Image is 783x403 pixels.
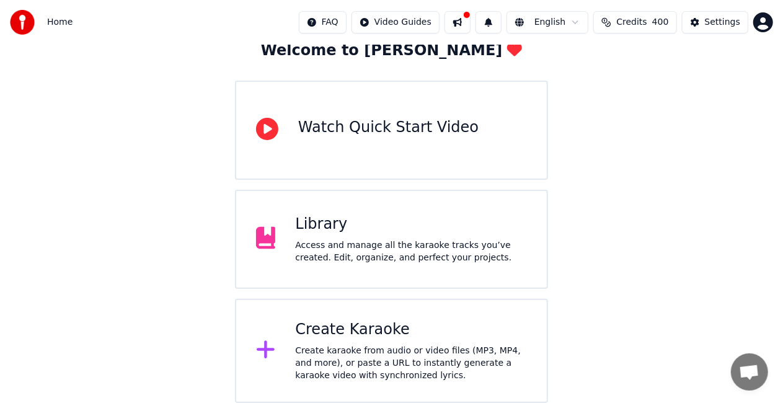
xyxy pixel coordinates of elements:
img: youka [10,10,35,35]
div: Access and manage all the karaoke tracks you’ve created. Edit, organize, and perfect your projects. [295,239,527,264]
div: Create karaoke from audio or video files (MP3, MP4, and more), or paste a URL to instantly genera... [295,345,527,382]
span: Home [47,16,73,29]
nav: breadcrumb [47,16,73,29]
div: Welcome to [PERSON_NAME] [261,41,523,61]
div: Open chat [731,353,768,391]
div: Library [295,215,527,234]
div: Settings [705,16,740,29]
button: Video Guides [352,11,440,33]
button: Settings [682,11,748,33]
span: Credits [616,16,647,29]
button: Credits400 [593,11,676,33]
div: Create Karaoke [295,320,527,340]
div: Watch Quick Start Video [298,118,479,138]
span: 400 [652,16,669,29]
button: FAQ [299,11,347,33]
